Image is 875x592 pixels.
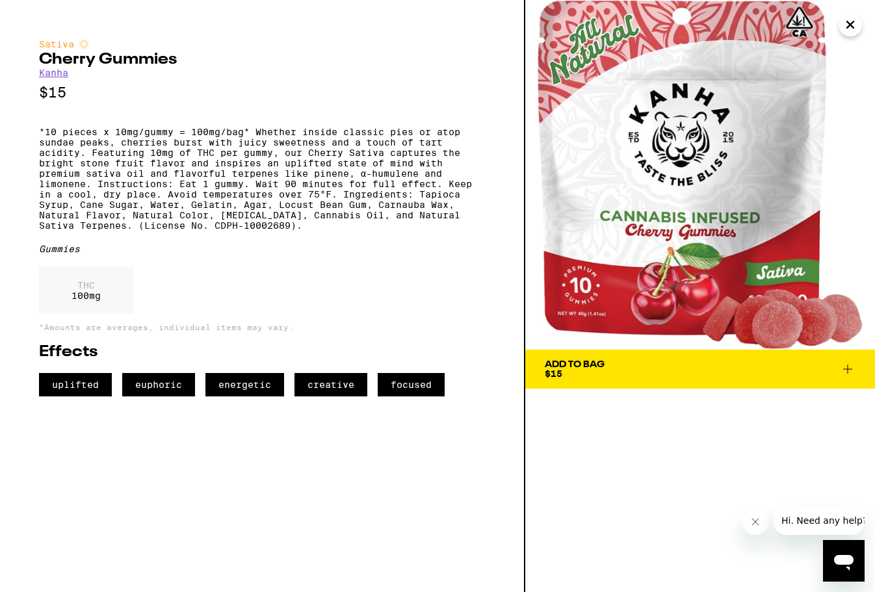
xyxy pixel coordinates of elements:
[545,360,605,369] div: Add To Bag
[545,368,562,379] span: $15
[205,373,284,396] span: energetic
[39,267,133,314] div: 100 mg
[39,244,485,254] div: Gummies
[823,540,865,582] iframe: Button to launch messaging window
[8,9,94,19] span: Hi. Need any help?
[294,373,367,396] span: creative
[742,509,768,535] iframe: Close message
[839,13,862,36] button: Close
[39,323,485,331] p: *Amounts are averages, individual items may vary.
[525,350,875,389] button: Add To Bag$15
[39,127,485,231] p: *10 pieces x 10mg/gummy = 100mg/bag* Whether inside classic pies or atop sundae peaks, cherries b...
[378,373,445,396] span: focused
[39,68,68,78] a: Kanha
[39,373,112,396] span: uplifted
[122,373,195,396] span: euphoric
[39,52,485,68] h2: Cherry Gummies
[39,39,485,49] div: Sativa
[774,506,865,535] iframe: Message from company
[72,280,101,290] p: THC
[79,39,89,49] img: sativaColor.svg
[39,84,485,101] p: $15
[39,344,485,360] h2: Effects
